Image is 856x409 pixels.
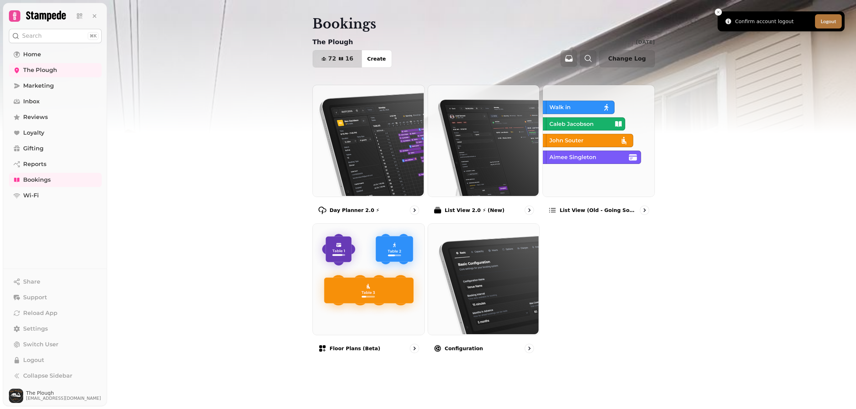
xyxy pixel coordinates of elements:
a: Home [9,47,102,62]
button: Logout [9,353,102,367]
a: Day Planner 2.0 ⚡Day Planner 2.0 ⚡ [312,85,425,221]
a: Marketing [9,79,102,93]
button: 7216 [313,50,362,67]
button: Switch User [9,337,102,352]
p: Search [22,32,42,40]
svg: go to [641,207,648,214]
p: [DATE] [636,38,655,46]
span: Reload App [23,309,57,317]
div: Confirm account logout [735,18,794,25]
span: Support [23,293,47,302]
span: Marketing [23,82,54,90]
span: Settings [23,325,48,333]
span: 16 [345,56,353,62]
span: Wi-Fi [23,191,39,200]
button: User avatarThe Plough[EMAIL_ADDRESS][DOMAIN_NAME] [9,389,102,403]
span: Loyalty [23,129,44,137]
span: Reports [23,160,46,169]
span: Inbox [23,97,40,106]
a: Wi-Fi [9,188,102,203]
p: Day Planner 2.0 ⚡ [330,207,379,214]
a: Bookings [9,173,102,187]
a: The Plough [9,63,102,77]
button: Close toast [715,9,722,16]
a: Reports [9,157,102,171]
span: Bookings [23,176,51,184]
a: List view (Old - going soon)List view (Old - going soon) [542,85,655,221]
span: Logout [23,356,44,364]
button: Create [362,50,392,67]
button: Support [9,290,102,305]
span: [EMAIL_ADDRESS][DOMAIN_NAME] [26,395,101,401]
span: The Plough [23,66,57,74]
button: Share [9,275,102,289]
svg: go to [411,207,418,214]
svg: go to [526,345,533,352]
img: Configuration [427,223,539,335]
span: Collapse Sidebar [23,372,72,380]
img: Floor Plans (beta) [312,223,424,335]
p: The Plough [312,37,353,47]
a: Inbox [9,94,102,109]
span: Create [367,56,386,61]
a: Floor Plans (beta)Floor Plans (beta) [312,223,425,359]
img: Day Planner 2.0 ⚡ [312,84,424,196]
span: Share [23,278,40,286]
img: List view (Old - going soon) [542,84,654,196]
a: Reviews [9,110,102,124]
span: The Plough [26,390,101,395]
button: Reload App [9,306,102,320]
button: Change Log [599,50,655,67]
img: List View 2.0 ⚡ (New) [427,84,539,196]
span: Home [23,50,41,59]
a: Gifting [9,141,102,156]
button: Search⌘K [9,29,102,43]
button: Logout [815,14,842,29]
svg: go to [411,345,418,352]
a: List View 2.0 ⚡ (New)List View 2.0 ⚡ (New) [428,85,540,221]
p: List View 2.0 ⚡ (New) [445,207,505,214]
img: User avatar [9,389,23,403]
button: Collapse Sidebar [9,369,102,383]
div: ⌘K [88,32,98,40]
span: Reviews [23,113,48,121]
a: ConfigurationConfiguration [428,223,540,359]
p: Floor Plans (beta) [330,345,380,352]
span: 72 [328,56,336,62]
span: Change Log [608,56,646,62]
p: Configuration [445,345,483,352]
p: List view (Old - going soon) [560,207,637,214]
a: Settings [9,322,102,336]
span: Switch User [23,340,58,349]
svg: go to [526,207,533,214]
span: Gifting [23,144,44,153]
a: Loyalty [9,126,102,140]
